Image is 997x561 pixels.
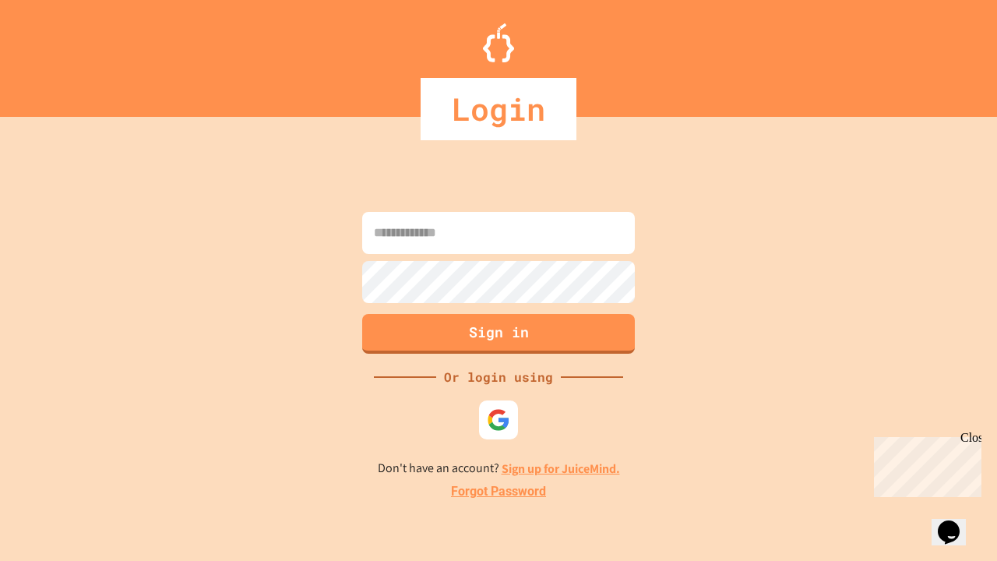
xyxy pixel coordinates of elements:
div: Or login using [436,368,561,386]
img: google-icon.svg [487,408,510,432]
p: Don't have an account? [378,459,620,478]
div: Login [421,78,576,140]
button: Sign in [362,314,635,354]
a: Sign up for JuiceMind. [502,460,620,477]
iframe: chat widget [868,431,981,497]
div: Chat with us now!Close [6,6,107,99]
iframe: chat widget [932,499,981,545]
a: Forgot Password [451,482,546,501]
img: Logo.svg [483,23,514,62]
